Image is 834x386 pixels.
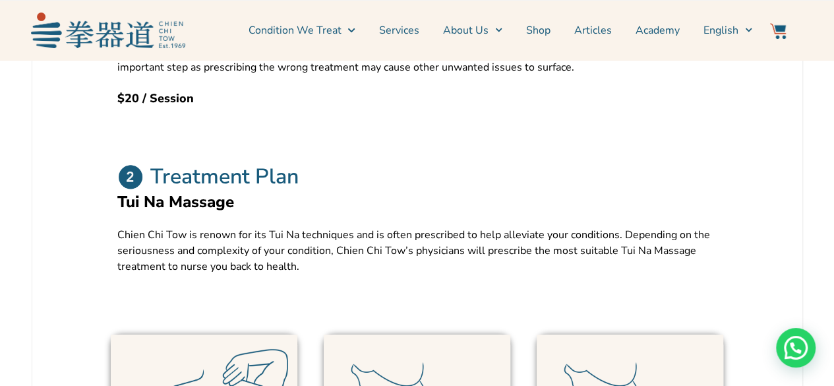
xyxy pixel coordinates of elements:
a: Switch to English [703,14,752,47]
a: Condition We Treat [248,14,355,47]
nav: Menu [192,14,752,47]
p: Chien Chi Tow is renown for its Tui Na techniques and is often prescribed to help alleviate your ... [117,227,717,274]
a: Academy [636,14,680,47]
h2: Treatment Plan [150,164,299,190]
a: Services [379,14,419,47]
a: Shop [526,14,551,47]
div: Need help? WhatsApp contact [776,328,816,368]
a: Articles [574,14,612,47]
img: Website Icon-03 [770,23,786,39]
span: English [703,22,738,38]
h2: $20 / Session [117,89,717,108]
h2: Tui Na Massage [117,190,717,214]
a: About Us [443,14,502,47]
